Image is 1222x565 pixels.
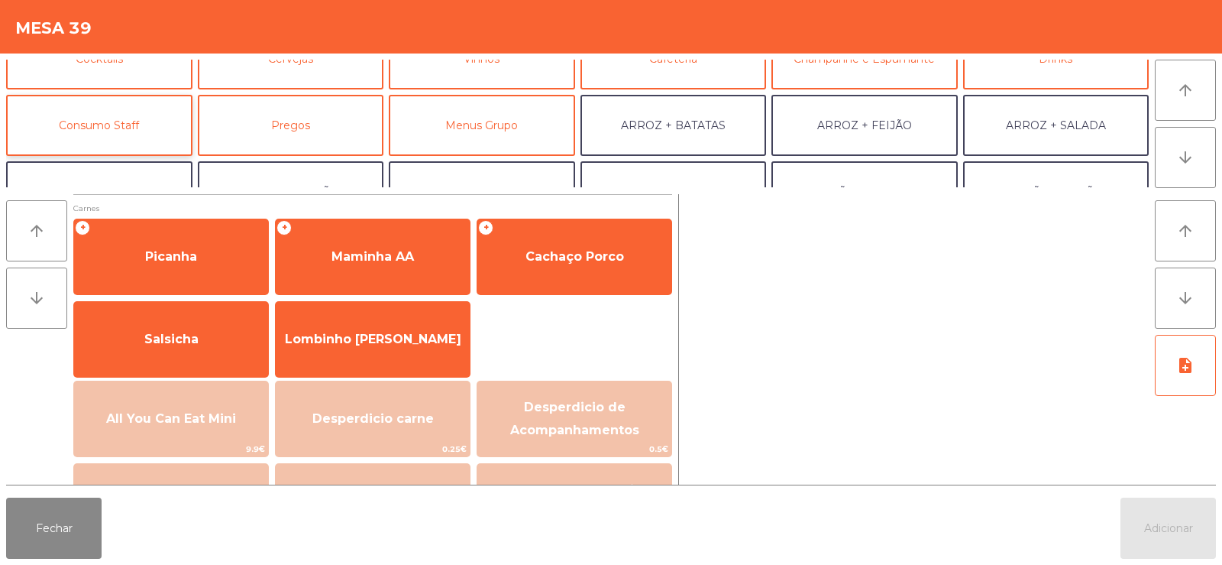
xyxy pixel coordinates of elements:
i: arrow_upward [1176,81,1195,99]
button: arrow_downward [1155,127,1216,188]
span: Carnes [73,201,672,216]
span: 9.9€ [74,442,268,456]
button: arrow_downward [6,268,67,329]
button: FEIJÃO + FEIJÃO [963,161,1149,222]
button: ARROZ + BATATAS [580,95,767,156]
button: ARROZ + ARROZ [6,161,192,222]
button: arrow_downward [1155,268,1216,329]
span: Lombinho [PERSON_NAME] [285,332,461,346]
button: Pregos [198,95,384,156]
span: Picanha [145,249,197,264]
button: FEIJÃO + SALADA [771,161,958,222]
span: All You Can Eat Mini [106,411,236,426]
span: 0.5€ [477,442,671,456]
button: Consumo Staff [6,95,192,156]
span: Cachaço Porco [525,249,624,264]
h4: Mesa 39 [15,17,92,40]
span: Desperdicio carne [312,411,434,426]
button: ARROZ + FEIJÃO [771,95,958,156]
i: arrow_upward [27,222,46,240]
button: ARROZ + SALADA [963,95,1149,156]
button: arrow_upward [1155,60,1216,121]
button: BATATA + BATATA [580,161,767,222]
button: arrow_upward [1155,200,1216,261]
span: Desperdicio de Acompanhamentos [510,400,639,437]
span: Maminha AA [331,249,414,264]
i: arrow_downward [1176,148,1195,167]
span: 0.25€ [276,442,470,456]
span: + [75,220,90,235]
span: + [478,220,493,235]
button: arrow_upward [6,200,67,261]
button: note_add [1155,335,1216,396]
button: BATATA + SALADA [389,161,575,222]
button: Menus Grupo [389,95,575,156]
i: arrow_downward [27,289,46,307]
span: All You Can Eat - Odive Almoço [499,482,650,520]
span: + [276,220,292,235]
span: Salsicha [144,332,199,346]
i: note_add [1176,356,1195,375]
i: arrow_upward [1176,222,1195,240]
button: Fechar [6,498,102,559]
button: BATATA + FEIJÃO [198,161,384,222]
i: arrow_downward [1176,289,1195,307]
